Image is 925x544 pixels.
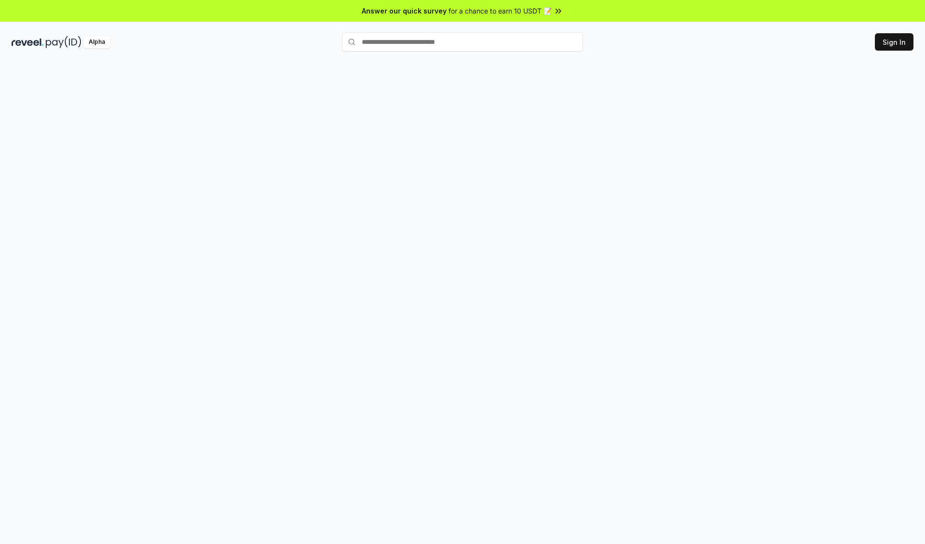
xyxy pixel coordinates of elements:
img: reveel_dark [12,36,44,48]
span: for a chance to earn 10 USDT 📝 [449,6,552,16]
button: Sign In [875,33,913,51]
div: Alpha [83,36,110,48]
img: pay_id [46,36,81,48]
span: Answer our quick survey [362,6,447,16]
